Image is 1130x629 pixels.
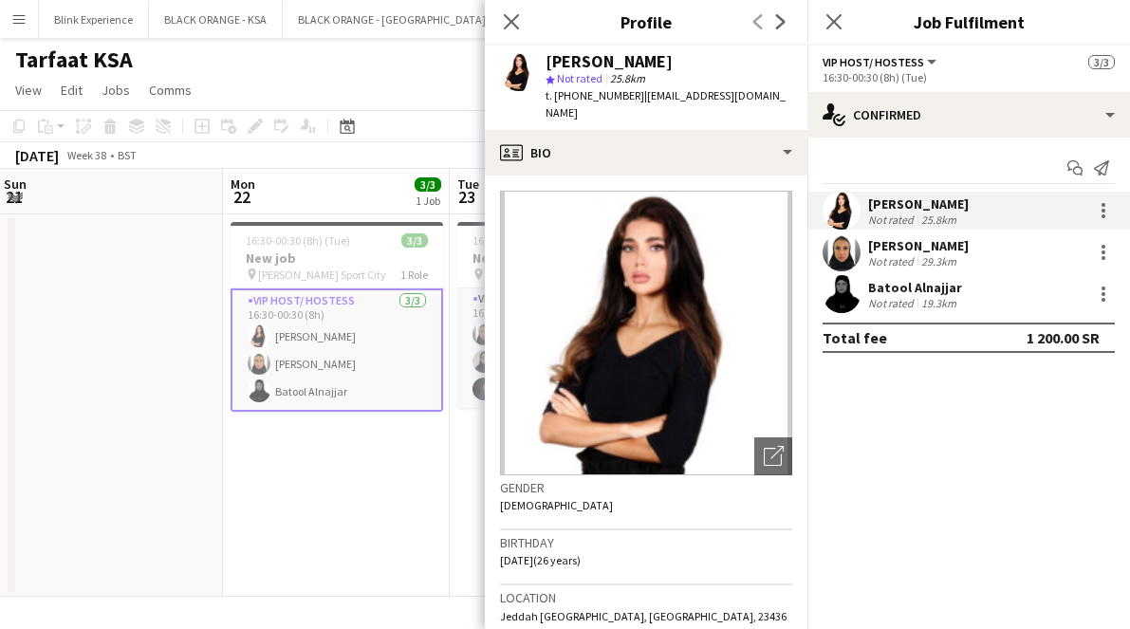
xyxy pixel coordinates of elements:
span: Edit [61,82,83,99]
h3: Location [500,589,792,606]
a: Jobs [94,78,138,102]
span: Jeddah [GEOGRAPHIC_DATA], [GEOGRAPHIC_DATA], 23436 [500,609,787,623]
div: 19.3km [917,296,960,310]
div: 1 200.00 SR [1027,328,1100,347]
h3: New job [457,250,670,267]
div: 25.8km [917,213,960,227]
div: Bio [485,130,807,176]
div: [PERSON_NAME] [868,237,969,254]
a: Edit [53,78,90,102]
span: Not rated [557,71,602,85]
span: 3/3 [415,177,441,192]
div: Confirmed [807,92,1130,138]
h3: Gender [500,479,792,496]
h3: Birthday [500,534,792,551]
span: Comms [149,82,192,99]
div: 16:30-00:30 (8h) (Tue) [823,70,1115,84]
span: 16:30-00:30 (8h) (Tue) [246,233,350,248]
button: BLACK ORANGE - KSA [149,1,283,38]
button: BLACK ORANGE - [GEOGRAPHIC_DATA] [283,1,502,38]
app-job-card: 16:30-00:30 (8h) (Tue)3/3New job [PERSON_NAME] Sport City1 RoleVIP Host/ Hostess3/316:30-00:30 (8... [231,222,443,412]
span: t. [PHONE_NUMBER] [546,88,644,102]
span: 1 Role [400,268,428,282]
span: | [EMAIL_ADDRESS][DOMAIN_NAME] [546,88,786,120]
div: Not rated [868,254,917,268]
div: [DATE] [15,146,59,165]
span: [DEMOGRAPHIC_DATA] [500,498,613,512]
div: Open photos pop-in [754,437,792,475]
span: Tue [457,176,479,193]
span: Sun [4,176,27,193]
div: Not rated [868,213,917,227]
button: VIP Host/ Hostess [823,55,939,69]
span: 23 [454,186,479,208]
img: Crew avatar or photo [500,191,792,475]
h3: New job [231,250,443,267]
h3: Profile [485,9,807,34]
div: BST [118,148,137,162]
div: [PERSON_NAME] [546,53,673,70]
h1: Tarfaat KSA [15,46,133,74]
span: [PERSON_NAME] Sport City [258,268,386,282]
span: VIP Host/ Hostess [823,55,924,69]
span: 21 [1,186,27,208]
span: View [15,82,42,99]
div: Total fee [823,328,887,347]
div: Batool Alnajjar [868,279,962,296]
app-card-role: VIP Host/ Hostess3/316:30-00:30 (8h)[PERSON_NAME][PERSON_NAME]Batool Alnajjar [231,288,443,412]
span: 3/3 [401,233,428,248]
span: Week 38 [63,148,110,162]
div: 29.3km [917,254,960,268]
a: Comms [141,78,199,102]
div: 1 Job [416,194,440,208]
div: [PERSON_NAME] [868,195,969,213]
a: View [8,78,49,102]
app-job-card: 16:00-01:00 (9h) (Wed)3/3New job [PERSON_NAME] Sport City1 RoleVIP Host/ Hostess3/316:00-01:00 (9... [457,222,670,408]
span: Jobs [102,82,130,99]
span: 22 [228,186,255,208]
span: Mon [231,176,255,193]
span: 25.8km [606,71,649,85]
span: [DATE] (26 years) [500,553,581,567]
div: Not rated [868,296,917,310]
span: 16:00-01:00 (9h) (Wed) [472,233,580,248]
h3: Job Fulfilment [807,9,1130,34]
span: 3/3 [1088,55,1115,69]
button: Blink Experience [39,1,149,38]
app-card-role: VIP Host/ Hostess3/316:00-01:00 (9h)[PERSON_NAME][PERSON_NAME]Roaa Baeissa [457,288,670,408]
